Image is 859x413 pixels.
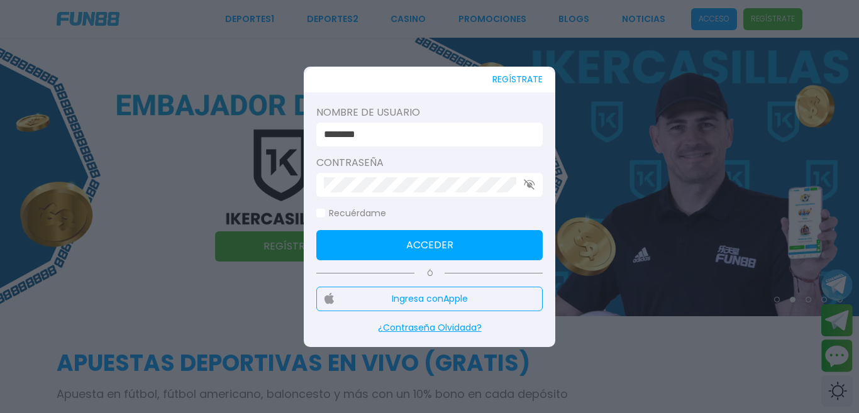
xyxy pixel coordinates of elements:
p: ¿Contraseña Olvidada? [316,321,543,334]
p: Ó [316,268,543,279]
button: REGÍSTRATE [492,67,543,92]
label: Contraseña [316,155,543,170]
button: Ingresa conApple [316,287,543,311]
label: Nombre de usuario [316,105,543,120]
label: Recuérdame [316,207,386,220]
button: Acceder [316,230,543,260]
